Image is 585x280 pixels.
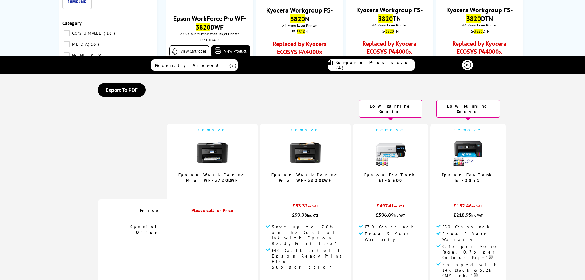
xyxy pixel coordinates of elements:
[357,40,422,59] a: Replaced by Kyocera ECOSYS PA4000x
[155,62,237,68] span: Recently Viewed (5)
[392,186,399,193] span: / 5
[271,172,339,183] a: Epson WorkForce Pro WF-3820DWF
[88,41,100,47] span: 16
[394,213,405,218] span: inc VAT
[375,137,406,168] img: epson-et-8500-with-ink-small.jpg
[71,30,103,36] span: CONSUMABLE
[173,14,246,31] a: Epson WorkForce Pro WF-3820DWF
[471,213,483,218] span: inc VAT
[266,212,345,218] div: £99.98
[173,207,252,213] div: Please call for Price
[62,20,82,26] span: Category
[376,127,405,132] a: remove
[290,137,321,168] img: Epson-WF-3820-Front-RP-Small.jpg
[470,186,477,193] span: / 5
[472,204,482,208] span: ex VAT
[307,213,318,218] span: inc VAT
[442,172,494,183] a: Epson EcoTank ET-2851
[96,53,103,58] span: 9
[365,231,422,242] span: Free 5 Year Warranty
[441,29,518,34] div: FS- DTN
[169,45,209,57] a: View Cartridges
[98,83,146,97] a: Export To PDF
[385,186,392,193] span: 5.0
[466,14,481,23] mark: 3820
[328,59,415,71] a: Compare Products (4)
[214,186,221,193] span: / 5
[261,29,338,34] div: FS- N
[197,137,228,168] img: Epsson-WF-3720DWF-Front-Small.jpg
[290,14,305,23] mark: 3820
[259,23,340,28] span: A4 Mono Laser Printer
[169,31,250,36] span: A4 Colour Multifunction Inkjet Printer
[336,60,414,71] span: Compare Products (4)
[359,203,422,212] div: £497.41
[364,172,417,183] a: Epson EcoTank ET-8500
[71,53,95,58] span: PRINTER
[442,262,500,278] span: Shipped with 14K Black & 5.2k CMY Inks*
[474,29,483,34] mark: 3820
[359,100,422,118] div: Low Running Costs
[454,127,482,132] a: remove
[64,30,70,36] input: CONSUMABLE 16
[64,41,70,47] input: MEDIA 16
[64,52,70,58] input: PRINTER 9
[68,0,86,3] img: Samsung
[196,23,210,31] mark: 3820
[453,137,483,168] img: epson-et-2850-ink-included-new-small.jpg
[349,23,430,27] span: A4 Mono Laser Printer
[385,29,394,34] mark: 3820
[446,6,513,23] a: Kyocera Workgroup FS-3820DTN
[463,186,470,193] span: 4.9
[211,45,250,57] a: View Product
[436,100,500,118] div: Low Running Costs
[297,29,305,34] mark: 3820
[442,224,489,230] span: £50 Cashback
[198,127,227,132] a: remove
[151,59,238,71] a: Recently Viewed (5)
[178,172,246,183] a: Epson WorkForce Pro WF-3720DWF
[436,203,500,212] div: £182.46
[447,40,512,59] a: Replaced by Kyocera ECOSYS PA4000x
[272,224,345,246] span: Save up to 70% on the Cost of Ink with Epson ReadyPrint Flex*
[272,248,345,270] span: £40 Cashback with Epson ReadyPrint Flex Subscription
[351,29,428,34] div: FS- TN
[365,224,413,230] span: £70 Cashback
[308,204,318,208] span: ex VAT
[266,203,345,212] div: £83.32
[356,6,423,23] a: Kyocera Workgroup FS-3820TN
[267,40,332,59] a: Replaced by Kyocera ECOSYS PA4000x
[307,186,314,193] span: / 5
[359,212,422,218] div: £596.89
[378,14,393,23] mark: 3820
[266,6,333,23] a: Kyocera Workgroup FS-3820N
[439,23,520,27] span: A4 Mono Laser Printer
[394,204,404,208] span: ex VAT
[291,127,320,132] a: remove
[442,244,500,260] span: 0.3p per Mono Page, 0.7p per Colour Page*
[442,231,500,242] span: Free 5 Year Warranty
[104,30,116,36] span: 16
[140,207,161,213] span: Price
[71,41,87,47] span: MEDIA
[171,37,248,42] div: C11CJ07401
[207,186,214,193] span: 4.8
[130,224,161,235] span: Special Offer
[300,186,307,193] span: 4.9
[436,212,500,218] div: £218.95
